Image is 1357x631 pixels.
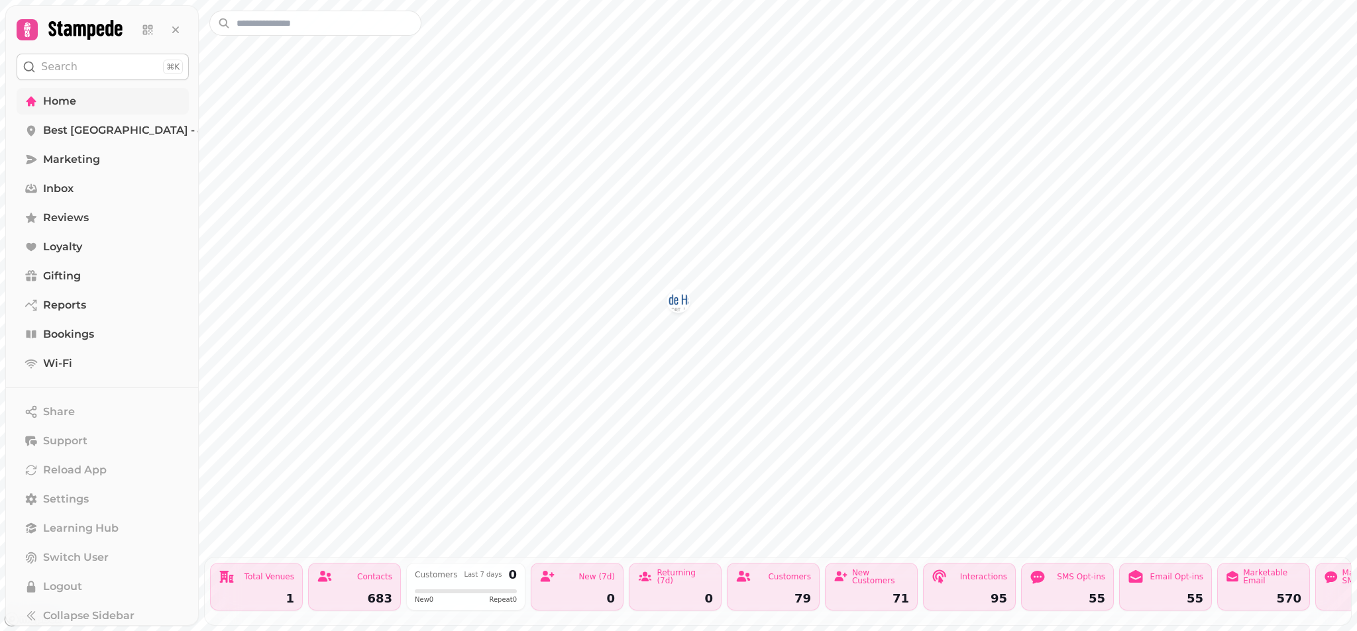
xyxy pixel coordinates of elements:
div: New Customers [852,569,909,585]
span: Loyalty [43,239,82,255]
div: 683 [317,593,392,605]
div: Customers [415,571,458,579]
button: Reload App [17,457,189,483]
a: Settings [17,486,189,512]
span: Logout [43,579,82,595]
span: Bookings [43,326,94,342]
div: New (7d) [578,573,615,581]
div: SMS Opt-ins [1057,573,1105,581]
p: Search [41,59,78,75]
button: Search⌘K [17,54,189,80]
a: Wi-Fi [17,350,189,377]
a: Loyalty [17,234,189,260]
div: 55 [1030,593,1105,605]
span: Reports [43,297,86,313]
div: 570 [1226,593,1301,605]
span: Home [43,93,76,109]
div: Customers [768,573,811,581]
div: 0 [508,569,517,581]
a: Learning Hub [17,515,189,542]
span: Share [43,404,75,420]
a: Bookings [17,321,189,348]
span: Switch User [43,550,109,565]
button: Switch User [17,544,189,571]
div: Total Venues [244,573,294,581]
a: Inbox [17,175,189,202]
span: Collapse Sidebar [43,608,135,624]
span: New 0 [415,595,433,605]
span: Wi-Fi [43,356,72,371]
div: Marketable Email [1243,569,1301,585]
div: Returning (7d) [657,569,713,585]
button: Share [17,399,189,425]
span: Support [43,433,87,449]
div: Interactions [960,573,1007,581]
div: 55 [1128,593,1203,605]
div: ⌘K [163,60,183,74]
div: 0 [539,593,615,605]
span: Repeat 0 [489,595,517,605]
button: Best Western Hotel de Havelet - 83607 [668,291,689,312]
div: Contacts [357,573,392,581]
div: Last 7 days [464,571,502,578]
div: 71 [834,593,909,605]
a: Best [GEOGRAPHIC_DATA] - 83607 [17,117,189,144]
span: Reviews [43,210,89,226]
div: 95 [932,593,1007,605]
a: Gifting [17,263,189,289]
span: Marketing [43,152,100,168]
a: Reports [17,292,189,318]
div: 1 [219,593,294,605]
div: Map marker [668,291,689,316]
button: Support [17,428,189,454]
a: Home [17,88,189,115]
button: Logout [17,573,189,600]
div: 79 [735,593,811,605]
button: Collapse Sidebar [17,603,189,629]
span: Reload App [43,462,107,478]
div: Email Opt-ins [1150,573,1203,581]
a: Marketing [17,146,189,173]
span: Settings [43,491,89,507]
span: Best [GEOGRAPHIC_DATA] - 83607 [43,122,231,138]
span: Inbox [43,181,74,197]
span: Gifting [43,268,81,284]
a: Reviews [17,205,189,231]
span: Learning Hub [43,520,119,536]
div: 0 [637,593,713,605]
